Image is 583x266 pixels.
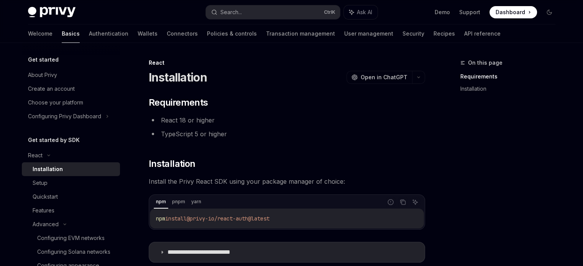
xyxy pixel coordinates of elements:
button: Search...CtrlK [206,5,340,19]
button: Ask AI [344,5,378,19]
a: Choose your platform [22,96,120,109]
div: Create an account [28,84,75,93]
a: Support [459,8,480,16]
span: Ask AI [357,8,372,16]
div: Setup [33,178,48,188]
div: yarn [189,197,204,206]
img: dark logo [28,7,76,18]
span: Installation [149,158,195,170]
a: About Privy [22,68,120,82]
h5: Get started [28,55,59,64]
h1: Installation [149,70,207,84]
span: Open in ChatGPT [361,73,407,81]
div: Installation [33,165,63,174]
div: Search... [220,8,242,17]
a: Configuring EVM networks [22,231,120,245]
div: React [149,59,425,67]
button: Copy the contents from the code block [398,197,408,207]
div: Choose your platform [28,98,83,107]
a: Policies & controls [207,24,257,43]
span: Requirements [149,96,208,109]
button: Open in ChatGPT [347,71,412,84]
span: @privy-io/react-auth@latest [187,215,269,222]
a: Features [22,204,120,217]
a: Setup [22,176,120,190]
div: Features [33,206,54,215]
span: Dashboard [496,8,525,16]
button: Ask AI [410,197,420,207]
a: Connectors [167,24,198,43]
div: Configuring EVM networks [37,233,105,243]
span: npm [156,215,165,222]
span: On this page [468,58,503,67]
a: Dashboard [489,6,537,18]
div: Quickstart [33,192,58,201]
div: Configuring Privy Dashboard [28,112,101,121]
a: Security [402,24,424,43]
a: Installation [460,83,562,95]
div: React [28,151,43,160]
span: install [165,215,187,222]
a: Wallets [138,24,158,43]
a: Demo [435,8,450,16]
div: npm [154,197,168,206]
a: Requirements [460,70,562,83]
a: Welcome [28,24,53,43]
a: Installation [22,162,120,176]
a: User management [344,24,393,43]
div: About Privy [28,70,57,80]
span: Ctrl K [324,9,335,15]
button: Toggle dark mode [543,6,555,18]
a: Configuring Solana networks [22,245,120,259]
a: Quickstart [22,190,120,204]
span: Install the Privy React SDK using your package manager of choice: [149,176,425,187]
a: API reference [464,24,501,43]
a: Basics [62,24,80,43]
div: Advanced [33,220,59,229]
div: Configuring Solana networks [37,247,110,256]
a: Transaction management [266,24,335,43]
div: pnpm [170,197,187,206]
h5: Get started by SDK [28,135,80,145]
a: Create an account [22,82,120,96]
a: Authentication [89,24,128,43]
li: React 18 or higher [149,115,425,126]
a: Recipes [434,24,455,43]
button: Report incorrect code [386,197,396,207]
li: TypeScript 5 or higher [149,129,425,139]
